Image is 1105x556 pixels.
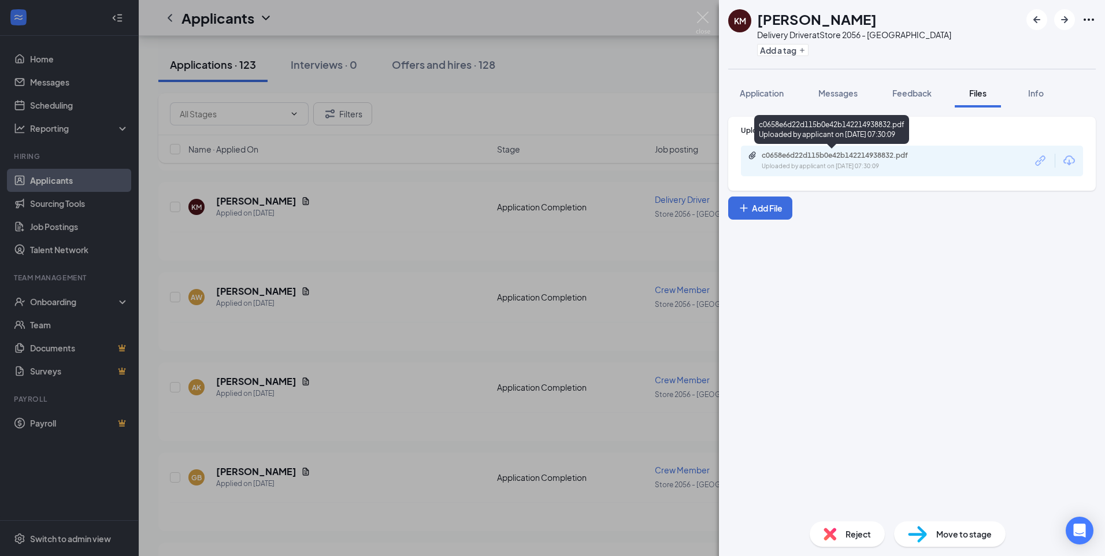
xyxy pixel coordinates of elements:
button: ArrowLeftNew [1026,9,1047,30]
button: PlusAdd a tag [757,44,809,56]
span: Files [969,88,987,98]
svg: ArrowRight [1058,13,1071,27]
span: Application [740,88,784,98]
svg: Link [1033,153,1048,168]
svg: Paperclip [748,151,757,160]
svg: Download [1062,154,1076,168]
span: Info [1028,88,1044,98]
a: Paperclipc0658e6d22d115b0e42b142214938832.pdfUploaded by applicant on [DATE] 07:30:09 [748,151,935,171]
div: c0658e6d22d115b0e42b142214938832.pdf [762,151,924,160]
span: Messages [818,88,858,98]
span: Move to stage [936,528,992,540]
h1: [PERSON_NAME] [757,9,877,29]
div: c0658e6d22d115b0e42b142214938832.pdf Uploaded by applicant on [DATE] 07:30:09 [754,115,909,144]
div: KM [734,15,746,27]
span: Reject [846,528,871,540]
button: Add FilePlus [728,197,792,220]
button: ArrowRight [1054,9,1075,30]
svg: Ellipses [1082,13,1096,27]
svg: Plus [738,202,750,214]
div: Delivery Driver at Store 2056 - [GEOGRAPHIC_DATA] [757,29,951,40]
div: Open Intercom Messenger [1066,517,1093,544]
span: Feedback [892,88,932,98]
div: Uploaded by applicant on [DATE] 07:30:09 [762,162,935,171]
svg: Plus [799,47,806,54]
svg: ArrowLeftNew [1030,13,1044,27]
div: Upload Resume [741,125,1083,135]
